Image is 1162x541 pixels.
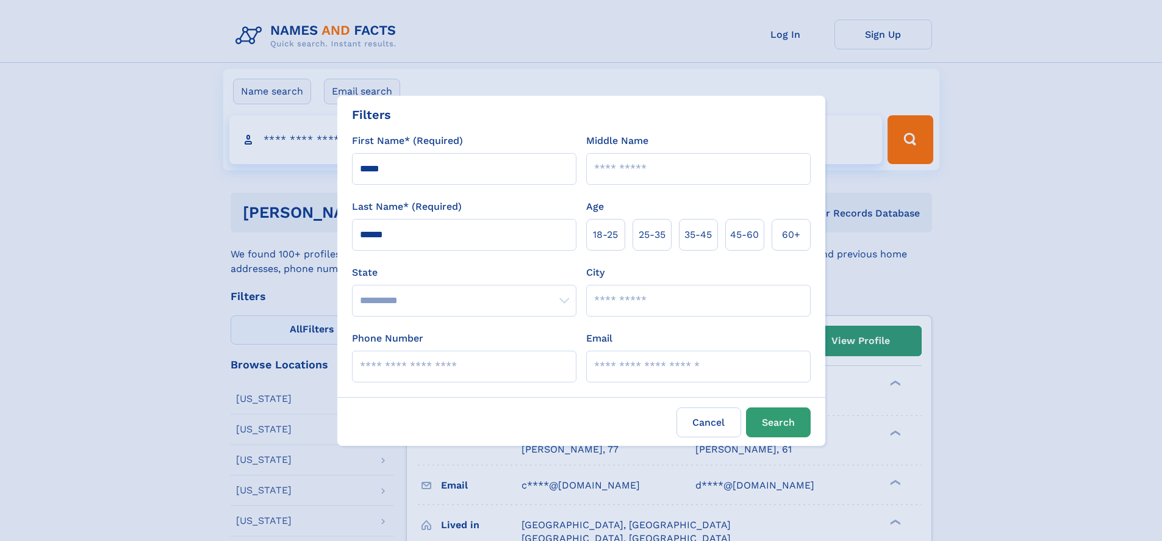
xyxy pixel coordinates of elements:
[782,228,800,242] span: 60+
[586,134,648,148] label: Middle Name
[730,228,759,242] span: 45‑60
[586,265,604,280] label: City
[352,106,391,124] div: Filters
[352,134,463,148] label: First Name* (Required)
[684,228,712,242] span: 35‑45
[586,331,612,346] label: Email
[352,331,423,346] label: Phone Number
[639,228,665,242] span: 25‑35
[352,199,462,214] label: Last Name* (Required)
[746,407,811,437] button: Search
[676,407,741,437] label: Cancel
[352,265,576,280] label: State
[593,228,618,242] span: 18‑25
[586,199,604,214] label: Age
